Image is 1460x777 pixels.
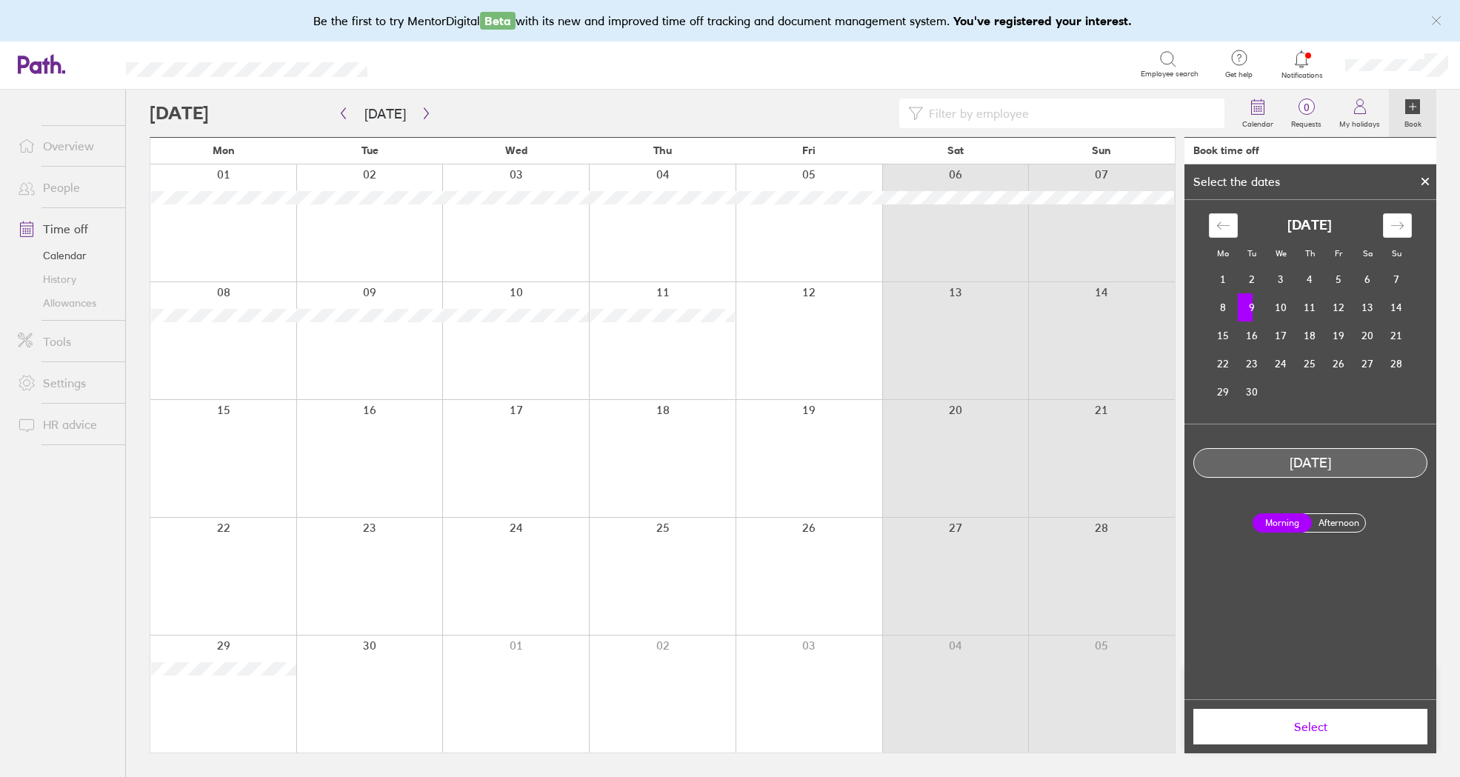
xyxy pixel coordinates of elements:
div: Move backward to switch to the previous month. [1209,213,1238,238]
a: Calendar [6,244,125,267]
a: Tools [6,327,125,356]
span: Wed [505,144,527,156]
div: Calendar [1193,200,1428,424]
div: Be the first to try MentorDigital with its new and improved time off tracking and document manage... [313,12,1147,30]
label: Requests [1282,116,1330,129]
td: Selected. Tuesday, September 9, 2025 [1238,293,1267,321]
small: We [1276,248,1287,259]
td: Thursday, September 25, 2025 [1296,350,1324,378]
td: Friday, September 5, 2025 [1324,265,1353,293]
a: Settings [6,368,125,398]
small: Su [1392,248,1401,259]
span: Employee search [1141,70,1199,79]
b: You've registered your interest. [953,13,1132,28]
span: Sun [1092,144,1111,156]
span: Sat [947,144,964,156]
td: Saturday, September 20, 2025 [1353,321,1382,350]
td: Tuesday, September 23, 2025 [1238,350,1267,378]
button: [DATE] [353,101,418,126]
span: Fri [802,144,816,156]
td: Sunday, September 21, 2025 [1382,321,1411,350]
td: Monday, September 1, 2025 [1209,265,1238,293]
a: HR advice [6,410,125,439]
small: Sa [1363,248,1373,259]
input: Filter by employee [923,99,1216,127]
div: Select the dates [1184,175,1289,188]
td: Thursday, September 11, 2025 [1296,293,1324,321]
a: Time off [6,214,125,244]
td: Monday, September 8, 2025 [1209,293,1238,321]
span: Tue [361,144,379,156]
a: Overview [6,131,125,161]
a: Book [1389,90,1436,137]
td: Thursday, September 18, 2025 [1296,321,1324,350]
td: Saturday, September 6, 2025 [1353,265,1382,293]
td: Friday, September 26, 2025 [1324,350,1353,378]
label: Afternoon [1309,514,1368,532]
td: Sunday, September 7, 2025 [1382,265,1411,293]
div: Move forward to switch to the next month. [1383,213,1412,238]
td: Monday, September 15, 2025 [1209,321,1238,350]
td: Monday, September 22, 2025 [1209,350,1238,378]
td: Wednesday, September 3, 2025 [1267,265,1296,293]
td: Saturday, September 27, 2025 [1353,350,1382,378]
td: Wednesday, September 24, 2025 [1267,350,1296,378]
a: 0Requests [1282,90,1330,137]
td: Wednesday, September 10, 2025 [1267,293,1296,321]
small: Tu [1247,248,1256,259]
span: Get help [1215,70,1263,79]
span: Beta [480,12,516,30]
span: Select [1204,720,1417,733]
td: Friday, September 12, 2025 [1324,293,1353,321]
a: People [6,173,125,202]
div: Search [407,57,445,70]
strong: [DATE] [1287,218,1332,233]
label: My holidays [1330,116,1389,129]
span: Thu [653,144,672,156]
td: Saturday, September 13, 2025 [1353,293,1382,321]
td: Friday, September 19, 2025 [1324,321,1353,350]
small: Mo [1217,248,1229,259]
td: Monday, September 29, 2025 [1209,378,1238,406]
small: Fr [1335,248,1342,259]
label: Calendar [1233,116,1282,129]
label: Book [1396,116,1430,129]
td: Tuesday, September 2, 2025 [1238,265,1267,293]
small: Th [1305,248,1315,259]
td: Tuesday, September 30, 2025 [1238,378,1267,406]
span: Notifications [1278,71,1326,80]
label: Morning [1253,513,1312,533]
div: Book time off [1193,144,1259,156]
a: Calendar [1233,90,1282,137]
span: 0 [1282,101,1330,113]
button: Select [1193,709,1427,744]
td: Sunday, September 14, 2025 [1382,293,1411,321]
a: History [6,267,125,291]
td: Sunday, September 28, 2025 [1382,350,1411,378]
td: Tuesday, September 16, 2025 [1238,321,1267,350]
a: Allowances [6,291,125,315]
a: My holidays [1330,90,1389,137]
div: [DATE] [1194,456,1427,471]
td: Thursday, September 4, 2025 [1296,265,1324,293]
a: Notifications [1278,49,1326,80]
span: Mon [213,144,235,156]
td: Wednesday, September 17, 2025 [1267,321,1296,350]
